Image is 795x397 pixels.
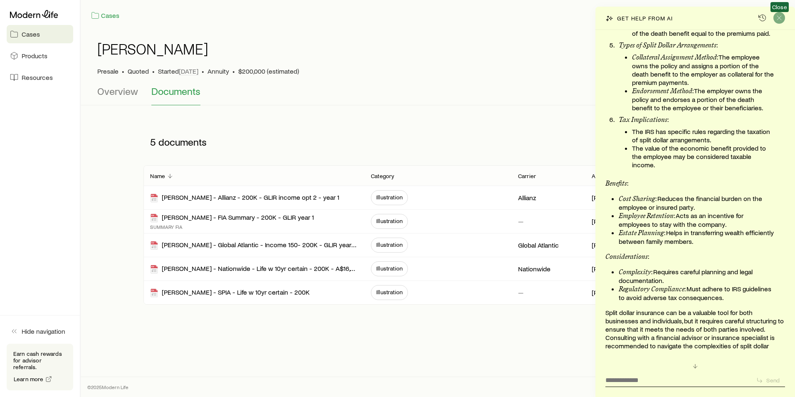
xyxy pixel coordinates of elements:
div: [PERSON_NAME] - Allianz - 200K - GLIR income opt 2 - year 1 [150,193,339,203]
p: Carrier [518,173,536,179]
span: Cases [22,30,40,38]
h3: : [605,252,785,261]
li: : Requires careful planning and legal documentation. [619,268,775,285]
p: — [518,288,523,297]
span: • [232,67,235,75]
p: Global Atlantic [518,241,559,249]
button: Send [753,375,785,386]
strong: Collateral Assignment Method [632,53,717,61]
div: Case details tabs [97,85,778,105]
strong: Tax Implications [619,116,667,124]
span: Resources [22,73,53,82]
div: Earn cash rewards for advisor referrals.Learn more [7,344,73,390]
p: — [518,217,523,226]
li: : Acts as an incentive for employees to stay with the company. [619,211,775,228]
p: [PERSON_NAME] [592,194,642,202]
strong: Regulatory Compliance [619,285,684,293]
span: Illustration [376,289,402,295]
h3: : [605,179,785,188]
p: Presale [97,67,119,75]
div: [PERSON_NAME] - Nationwide - Life w 10yr certain - 200K - A$16,022 [150,264,358,274]
p: [PERSON_NAME] [592,217,642,226]
span: documents [158,136,207,148]
strong: Benefits [605,179,627,187]
li: : Helps in transferring wealth efficiently between family members. [619,228,775,246]
span: Illustration [376,218,402,224]
li: The IRS has specific rules regarding the taxation of split dollar arrangements. [632,127,775,144]
p: Nationwide [518,265,551,273]
li: The value of the economic benefit provided to the employee may be considered taxable income. [632,144,775,169]
span: Overview [97,85,138,97]
a: Cases [91,11,120,20]
button: Hide navigation [7,322,73,340]
strong: Types of Split Dollar Arrangements [619,41,716,49]
p: Earn cash rewards for advisor referrals. [13,350,67,370]
button: Close [773,12,785,24]
h1: [PERSON_NAME] [97,40,208,57]
li: : The employer owns the policy and endorses a portion of the death benefit to the employee or the... [632,87,775,112]
li: : Reduces the financial burden on the employee or insured party. [619,194,775,211]
span: Illustration [376,241,402,248]
span: Quoted [128,67,149,75]
span: Learn more [14,376,44,382]
span: $200,000 (estimated) [238,67,299,75]
p: © 2025 Modern Life [87,384,129,390]
p: Added by [592,173,617,179]
p: Name [150,173,165,179]
strong: Estate Planning [619,229,664,237]
strong: Employee Retention [619,212,674,220]
span: [DATE] [179,67,198,75]
p: Started [158,67,198,75]
span: • [202,67,204,75]
p: [PERSON_NAME] [592,265,642,273]
p: Category [371,173,394,179]
a: Resources [7,68,73,87]
li: : The employee owns the policy and assigns a portion of the death benefit to the employer as coll... [632,53,775,87]
strong: Considerations [605,253,648,261]
strong: Complexity [619,268,651,276]
span: Annuity [207,67,229,75]
div: [PERSON_NAME] - SPIA - Life w 10yr certain - 200K [150,288,310,298]
span: Illustration [376,265,402,272]
span: Documents [151,85,200,97]
span: Products [22,52,47,60]
li: : Must adhere to IRS guidelines to avoid adverse tax consequences. [619,285,775,302]
span: Hide navigation [22,327,65,335]
span: • [152,67,155,75]
p: Allianz [518,194,536,202]
p: [PERSON_NAME] [592,241,642,249]
div: [PERSON_NAME] - Global Atlantic - Income 150- 200K - GLIR year 1 A$15,840 [150,241,358,250]
p: SUMMARY FIA [150,223,314,230]
span: 5 [150,136,156,148]
a: Products [7,47,73,65]
div: [PERSON_NAME] - FIA Summary - 200K - GLIR year 1 [150,213,314,223]
span: • [122,67,124,75]
strong: Cost Sharing [619,195,655,203]
p: [PERSON_NAME] [592,288,642,297]
strong: Endorsement Method [632,87,692,95]
span: Close [772,4,787,10]
span: Illustration [376,194,402,201]
p: Get help from AI [617,15,673,22]
p: Split dollar insurance can be a valuable tool for both businesses and individuals, but it require... [605,308,785,367]
p: : [619,115,775,124]
p: Send [766,377,780,384]
p: : [619,41,775,50]
a: Cases [7,25,73,43]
